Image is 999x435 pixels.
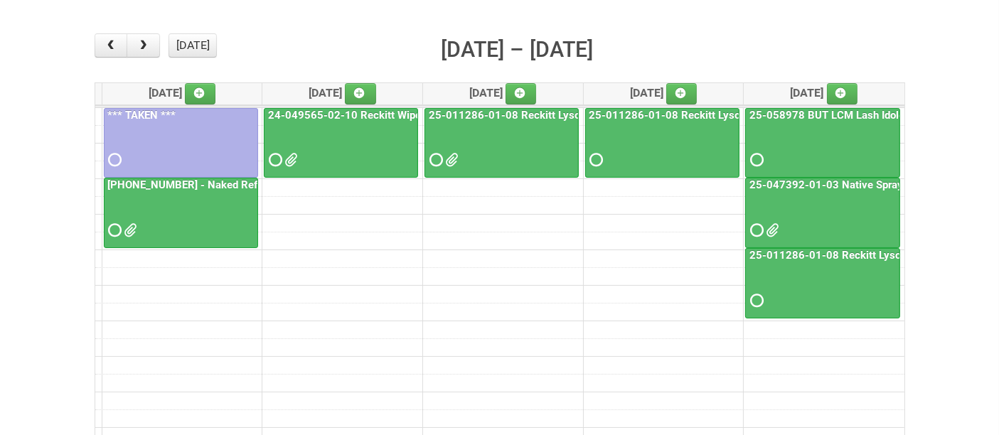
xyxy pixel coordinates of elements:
button: [DATE] [169,33,217,58]
span: [DATE] [469,86,537,100]
a: 25-047392-01-03 Native Spray Rapid Response [745,178,900,248]
span: Requested [750,155,760,165]
a: Add an event [666,83,698,104]
a: Add an event [506,83,537,104]
span: 25-011286-01 - MDN (2).xlsx 25-011286-01-08 - JNF.DOC 25-011286-01 - MDN.xlsx [445,155,455,165]
span: [DATE] [149,86,216,100]
a: 25-011286-01-08 Reckitt Lysol Laundry Scented - BLINDING (hold slot) [587,109,937,122]
span: Requested [750,296,760,306]
span: [DATE] [630,86,698,100]
a: 25-011286-01-08 Reckitt Lysol Laundry Scented - BLINDING (hold slot) [745,248,900,318]
span: Requested [750,225,760,235]
span: [DATE] [791,86,858,100]
span: Requested [109,155,119,165]
a: 25-058978 BUT LCM Lash Idole US / Retest [747,109,965,122]
a: 25-011286-01-08 Reckitt Lysol Laundry Scented [424,108,579,178]
span: Requested [269,155,279,165]
h2: [DATE] – [DATE] [441,33,593,66]
span: 25-047392-01-03 - MDN.xlsx 25-047392-01-03 JNF.DOC [766,225,776,235]
a: Add an event [827,83,858,104]
span: Requested [429,155,439,165]
span: [DATE] [309,86,376,100]
a: [PHONE_NUMBER] - Naked Reformulation [105,178,311,191]
a: Add an event [185,83,216,104]
a: 25-011286-01-08 Reckitt Lysol Laundry Scented - BLINDING (hold slot) [585,108,739,178]
span: MDN - 25-055556-01 (2).xlsx MDN - 25-055556-01.xlsx JNF - 25-055556-01.doc [124,225,134,235]
span: Requested [590,155,600,165]
a: [PHONE_NUMBER] - Naked Reformulation [104,178,258,248]
a: 25-047392-01-03 Native Spray Rapid Response [747,178,985,191]
a: 24-049565-02-10 Reckitt Wipes HUT Stages 1-3 [264,108,418,178]
a: 24-049565-02-10 Reckitt Wipes HUT Stages 1-3 [265,109,510,122]
a: 25-011286-01-08 Reckitt Lysol Laundry Scented [426,109,668,122]
a: 25-058978 BUT LCM Lash Idole US / Retest [745,108,900,178]
a: Add an event [345,83,376,104]
span: 24-049565-02-10 - MDN 2.xlsx 24-049565-02-10 - JNF.DOC 24-049565-02-10 - MDN.xlsx [284,155,294,165]
span: Requested [109,225,119,235]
